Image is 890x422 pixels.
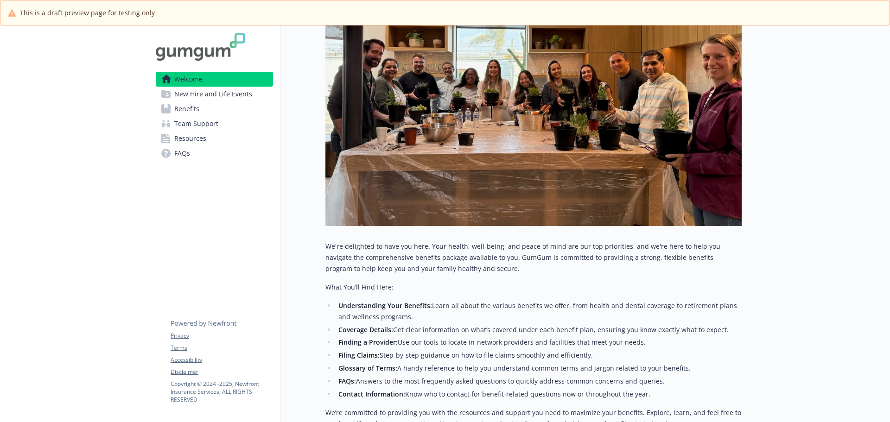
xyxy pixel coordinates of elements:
[336,363,742,374] li: A handy reference to help you understand common terms and jargon related to your benefits.
[171,356,273,364] a: Accessibility
[338,364,397,372] strong: Glossary of Terms:
[156,101,273,116] a: Benefits
[20,8,155,18] span: This is a draft preview page for testing only
[174,101,199,116] span: Benefits
[174,72,203,87] span: Welcome
[336,376,742,387] li: Answers to the most frequently asked questions to quickly address common concerns and queries.
[338,301,432,310] strong: Understanding Your Benefits:
[336,300,742,322] li: Learn all about the various benefits we offer, from health and dental coverage to retirement plan...
[171,344,273,352] a: Terms
[156,116,273,131] a: Team Support
[336,350,742,361] li: Step-by-step guidance on how to file claims smoothly and efficiently.
[156,131,273,146] a: Resources
[338,377,356,385] strong: FAQs:
[338,338,398,346] strong: Finding a Provider:
[325,241,742,274] p: We're delighted to have you here. Your health, well-being, and peace of mind are our top prioriti...
[156,87,273,101] a: New Hire and Life Events
[174,146,190,161] span: FAQs
[171,368,273,376] a: Disclaimer
[338,325,393,334] strong: Coverage Details:
[156,72,273,87] a: Welcome
[156,146,273,161] a: FAQs
[336,389,742,400] li: Know who to contact for benefit-related questions now or throughout the year.
[338,390,405,398] strong: Contact Information:
[336,337,742,348] li: Use our tools to locate in-network providers and facilities that meet your needs.
[336,324,742,335] li: Get clear information on what’s covered under each benefit plan, ensuring you know exactly what t...
[338,351,380,359] strong: Filing Claims:
[174,87,252,101] span: New Hire and Life Events
[171,380,273,403] p: Copyright © 2024 - 2025 , Newfront Insurance Services, ALL RIGHTS RESERVED
[325,20,742,226] img: overview page banner
[174,131,206,146] span: Resources
[171,332,273,340] a: Privacy
[325,282,742,293] p: What You’ll Find Here:
[174,116,218,131] span: Team Support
